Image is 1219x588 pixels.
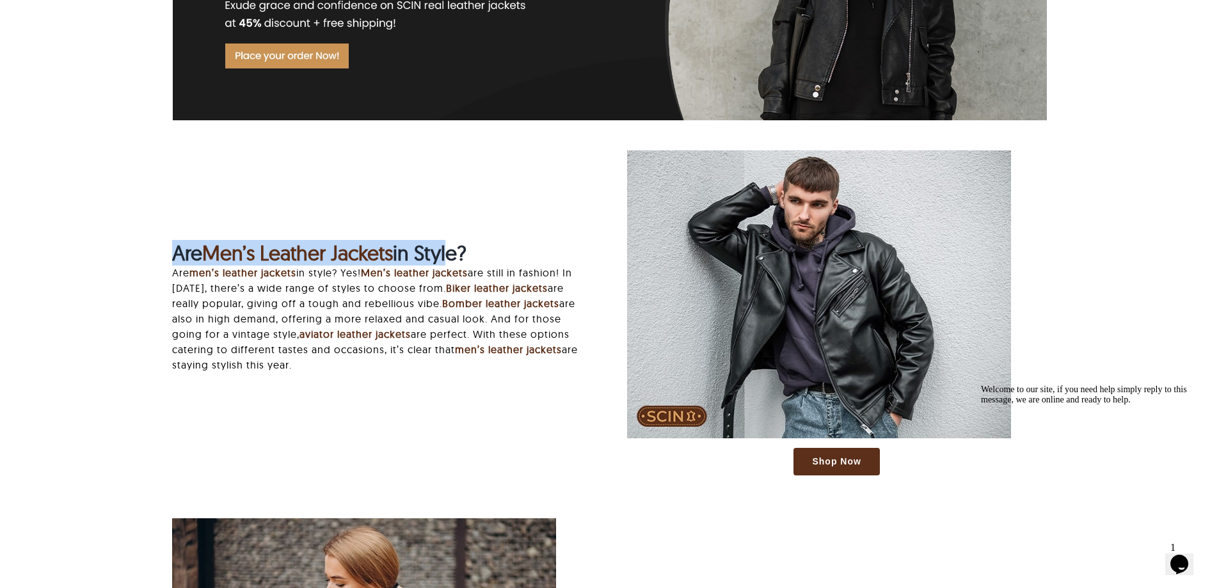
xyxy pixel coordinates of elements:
[812,456,861,467] span: Shop Now
[442,297,559,310] a: Bomber leather jackets
[361,266,468,279] a: Men’s leather jackets
[446,282,548,294] a: Biker leather jackets
[793,448,879,475] a: Shop Now
[202,240,393,266] a: Men’s Leather Jackets
[455,343,562,356] a: men’s leather jackets
[976,379,1206,530] iframe: chat widget
[5,5,235,26] div: Welcome to our site, if you need help simply reply to this message, we are online and ready to help.
[1165,537,1206,575] iframe: chat widget
[189,266,296,279] a: men’s leather jackets
[627,150,1011,438] img: Are leather jackets in style for men
[5,5,211,25] span: Welcome to our site, if you need help simply reply to this message, we are online and ready to help.
[172,265,592,372] p: Are in style? Yes! are still in fashion! In [DATE], there’s a wide range of styles to choose from...
[172,517,556,530] a: Are leather jackets in style for women
[172,240,466,266] strong: Are in Style?
[299,328,411,340] a: aviator leather jackets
